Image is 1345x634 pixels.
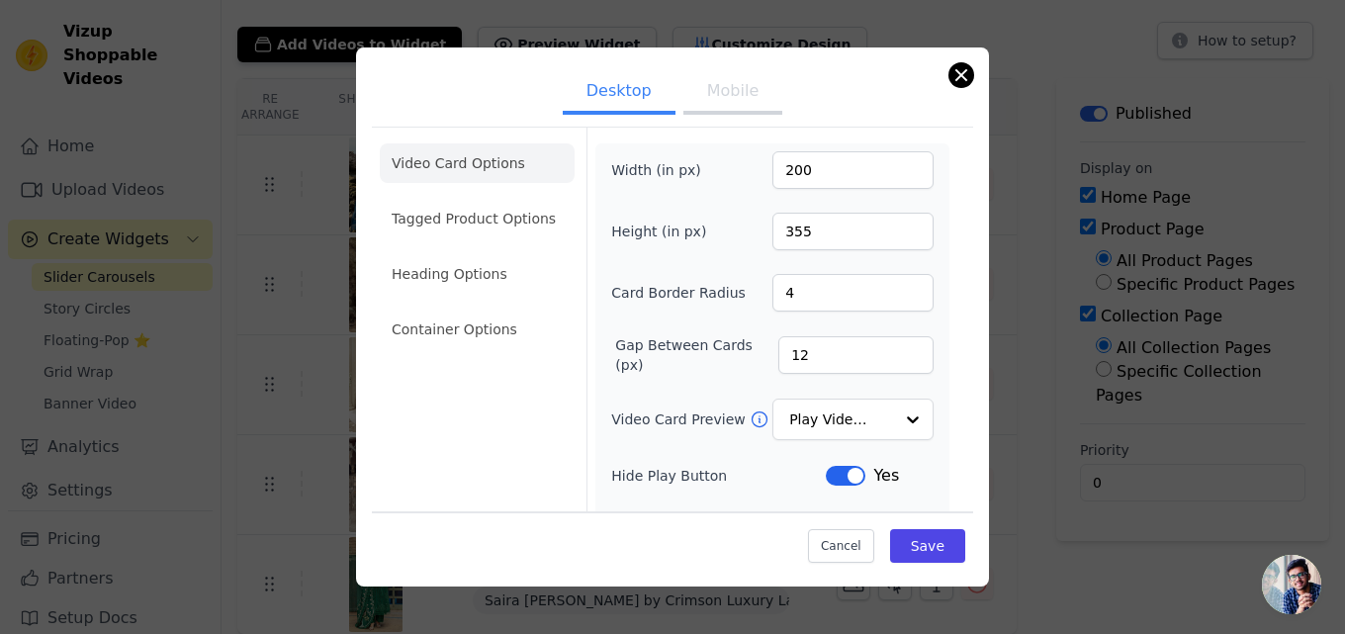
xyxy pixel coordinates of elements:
[611,283,746,303] label: Card Border Radius
[611,222,719,241] label: Height (in px)
[615,335,778,375] label: Gap Between Cards (px)
[611,409,749,429] label: Video Card Preview
[380,143,575,183] li: Video Card Options
[380,310,575,349] li: Container Options
[890,529,965,563] button: Save
[949,63,973,87] button: Close modal
[873,464,899,488] span: Yes
[380,199,575,238] li: Tagged Product Options
[563,71,675,115] button: Desktop
[1262,555,1321,614] a: Open chat
[611,466,826,486] label: Hide Play Button
[808,529,874,563] button: Cancel
[380,254,575,294] li: Heading Options
[683,71,782,115] button: Mobile
[611,160,719,180] label: Width (in px)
